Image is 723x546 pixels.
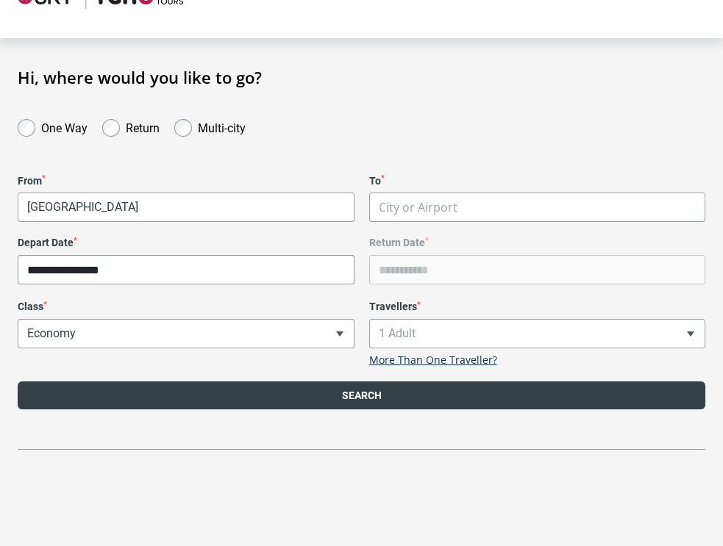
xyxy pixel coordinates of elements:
[370,193,705,222] span: City or Airport
[369,175,706,187] label: To
[370,320,705,348] span: 1 Adult
[18,381,705,409] button: Search
[198,118,246,135] label: Multi-city
[18,237,355,249] label: Depart Date
[18,193,354,221] span: Melbourne, Australia
[41,118,88,135] label: One Way
[369,319,706,348] span: 1 Adult
[18,319,355,348] span: Economy
[18,320,354,348] span: Economy
[369,354,497,367] a: More Than One Traveller?
[18,68,705,87] h1: Hi, where would you like to go?
[379,199,457,215] span: City or Airport
[369,301,706,313] label: Travellers
[126,118,160,135] label: Return
[18,175,355,187] label: From
[18,193,355,222] span: Melbourne, Australia
[369,193,706,222] span: City or Airport
[18,301,355,313] label: Class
